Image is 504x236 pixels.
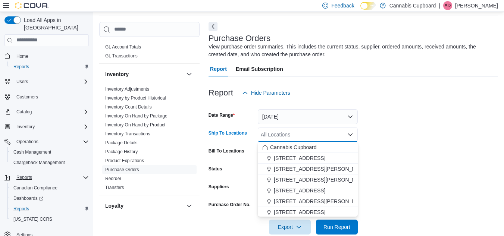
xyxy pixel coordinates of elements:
span: Users [13,77,89,86]
span: Reports [10,204,89,213]
a: Product Expirations [105,158,144,163]
span: Inventory On Hand by Package [105,113,168,119]
button: Hide Parameters [239,85,293,100]
button: Inventory [105,70,183,78]
a: Inventory Transactions [105,131,150,136]
button: [STREET_ADDRESS][PERSON_NAME] [258,196,358,207]
span: Users [16,79,28,85]
span: Catalog [16,109,32,115]
span: Dashboards [13,195,43,201]
a: Reports [10,204,32,213]
button: [STREET_ADDRESS] [258,185,358,196]
span: Purchase Orders [105,167,139,173]
div: View purchase order summaries. This includes the current status, supplier, ordered amounts, recei... [209,43,494,59]
span: Export [273,220,306,235]
label: Status [209,166,222,172]
button: [STREET_ADDRESS] [258,207,358,218]
p: [PERSON_NAME] [455,1,498,10]
a: GL Transactions [105,53,138,59]
span: Transfers [105,185,124,191]
button: Loyalty [105,202,183,210]
img: Cova [15,2,48,9]
span: AD [445,1,451,10]
button: Next [209,22,217,31]
span: Home [16,53,28,59]
a: Chargeback Management [10,158,68,167]
span: Reports [10,62,89,71]
a: Purchase Orders [105,167,139,172]
span: Customers [13,92,89,101]
button: Inventory [1,122,92,132]
button: Catalog [1,107,92,117]
span: Email Subscription [236,62,283,76]
span: Home [13,51,89,61]
button: Users [13,77,31,86]
a: Cash Management [10,148,54,157]
button: Reports [7,62,92,72]
a: Home [13,52,31,61]
label: Bill To Locations [209,148,244,154]
span: Cannabis Cupboard [270,144,317,151]
button: Users [1,76,92,87]
span: [STREET_ADDRESS][PERSON_NAME] [274,198,369,205]
button: Canadian Compliance [7,183,92,193]
a: Inventory Count Details [105,104,152,110]
span: Inventory On Hand by Product [105,122,165,128]
a: Package History [105,149,138,154]
h3: Inventory [105,70,129,78]
p: Cannabis Cupboard [389,1,436,10]
span: Cash Management [10,148,89,157]
button: Reports [13,173,35,182]
input: Dark Mode [360,2,376,10]
span: Feedback [331,2,354,9]
button: Reports [7,204,92,214]
a: [US_STATE] CCRS [10,215,55,224]
span: [STREET_ADDRESS] [274,187,325,194]
label: Suppliers [209,184,229,190]
button: Chargeback Management [7,157,92,168]
div: Inventory [99,85,200,195]
span: Canadian Compliance [13,185,57,191]
button: [US_STATE] CCRS [7,214,92,224]
span: Chargeback Management [10,158,89,167]
label: Purchase Order No. [209,202,251,208]
span: Reports [13,206,29,212]
span: Reports [13,64,29,70]
button: Loyalty [185,201,194,210]
button: Customers [1,91,92,102]
a: GL Account Totals [105,44,141,50]
span: Catalog [13,107,89,116]
label: Ship To Locations [209,130,247,136]
a: Transfers [105,185,124,190]
a: Reorder [105,176,121,181]
span: Report [210,62,227,76]
button: Close list of options [347,132,353,138]
button: Operations [1,136,92,147]
span: [STREET_ADDRESS][PERSON_NAME] [274,165,369,173]
span: [STREET_ADDRESS] [274,208,325,216]
h3: Purchase Orders [209,34,270,43]
span: Reports [16,174,32,180]
span: Dashboards [10,194,89,203]
h3: Report [209,88,233,97]
span: Inventory [16,124,35,130]
span: Inventory [13,122,89,131]
span: Package History [105,149,138,155]
a: Dashboards [10,194,46,203]
span: Customers [16,94,38,100]
h3: Loyalty [105,202,123,210]
span: Operations [16,139,38,145]
button: Cash Management [7,147,92,157]
button: Operations [13,137,41,146]
a: Package Details [105,140,138,145]
a: Canadian Compliance [10,183,60,192]
span: Product Expirations [105,158,144,164]
span: Operations [13,137,89,146]
button: Inventory [185,70,194,79]
span: [STREET_ADDRESS] [274,154,325,162]
button: Cannabis Cupboard [258,142,358,153]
